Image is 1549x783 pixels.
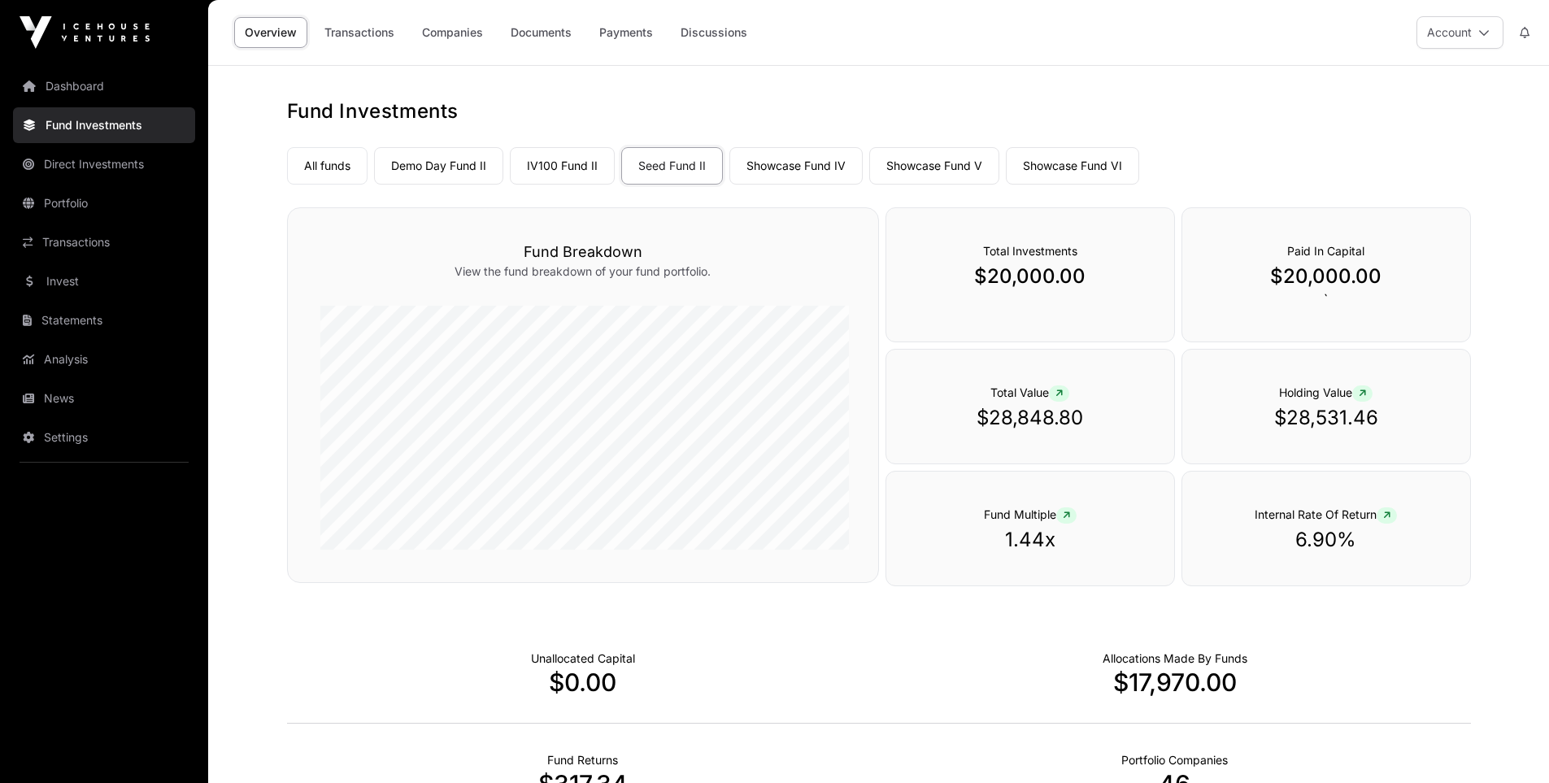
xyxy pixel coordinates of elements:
a: Analysis [13,341,195,377]
a: Fund Investments [13,107,195,143]
span: Fund Multiple [984,507,1077,521]
a: Showcase Fund V [869,147,999,185]
a: Seed Fund II [621,147,723,185]
a: Showcase Fund IV [729,147,863,185]
a: Invest [13,263,195,299]
p: 6.90% [1215,527,1438,553]
a: Documents [500,17,582,48]
p: Number of Companies Deployed Into [1121,752,1228,768]
div: ` [1181,207,1471,342]
span: Total Value [990,385,1069,399]
p: Capital Deployed Into Companies [1103,650,1247,667]
a: Transactions [314,17,405,48]
a: Transactions [13,224,195,260]
a: Companies [411,17,494,48]
a: Portfolio [13,185,195,221]
iframe: Chat Widget [1468,705,1549,783]
a: Discussions [670,17,758,48]
p: $28,848.80 [919,405,1142,431]
button: Account [1416,16,1503,49]
p: $20,000.00 [1215,263,1438,289]
img: Icehouse Ventures Logo [20,16,150,49]
p: $20,000.00 [919,263,1142,289]
p: $28,531.46 [1215,405,1438,431]
a: Overview [234,17,307,48]
a: News [13,381,195,416]
span: Holding Value [1279,385,1373,399]
span: Total Investments [983,244,1077,258]
a: Statements [13,302,195,338]
p: 1.44x [919,527,1142,553]
a: Payments [589,17,664,48]
a: Showcase Fund VI [1006,147,1139,185]
a: All funds [287,147,368,185]
a: Dashboard [13,68,195,104]
span: Internal Rate Of Return [1255,507,1397,521]
p: $0.00 [287,668,879,697]
h3: Fund Breakdown [320,241,846,263]
h1: Fund Investments [287,98,1471,124]
span: Paid In Capital [1287,244,1364,258]
p: View the fund breakdown of your fund portfolio. [320,263,846,280]
a: IV100 Fund II [510,147,615,185]
a: Settings [13,420,195,455]
p: Realised Returns from Funds [547,752,618,768]
p: Cash not yet allocated [531,650,635,667]
a: Demo Day Fund II [374,147,503,185]
p: $17,970.00 [879,668,1471,697]
a: Direct Investments [13,146,195,182]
